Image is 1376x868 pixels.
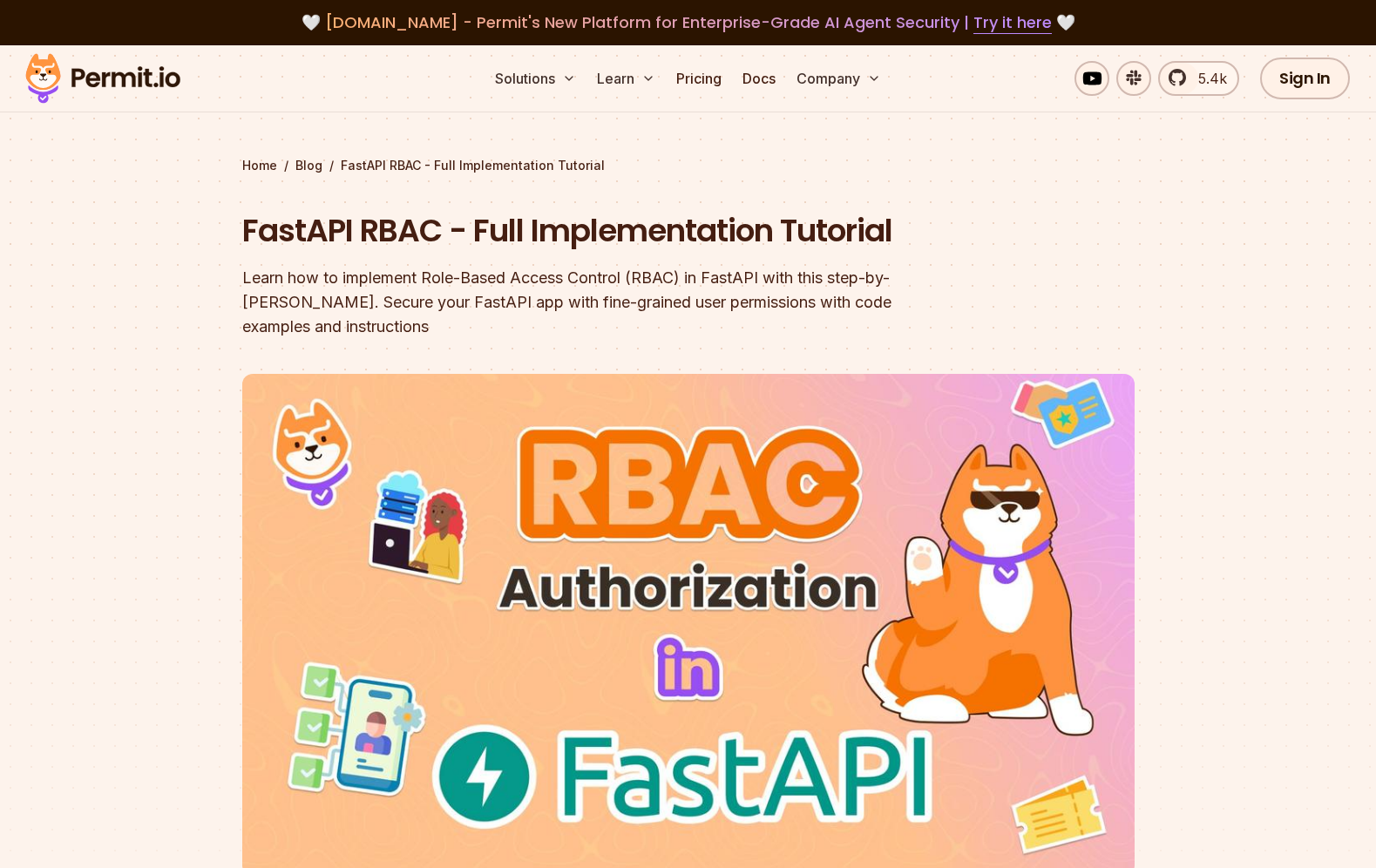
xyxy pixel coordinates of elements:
[669,61,729,96] a: Pricing
[242,266,912,339] div: Learn how to implement Role-Based Access Control (RBAC) in FastAPI with this step-by-[PERSON_NAME...
[1158,61,1239,96] a: 5.4k
[1188,68,1227,89] span: 5.4k
[295,157,322,174] a: Blog
[325,11,1052,33] span: [DOMAIN_NAME] - Permit's New Platform for Enterprise-Grade AI Agent Security |
[1260,58,1350,99] a: Sign In
[242,209,912,253] h1: FastAPI RBAC - Full Implementation Tutorial
[790,61,888,96] button: Company
[488,61,583,96] button: Solutions
[242,157,277,174] a: Home
[17,49,188,108] img: Permit logo
[973,11,1052,34] a: Try it here
[735,61,783,96] a: Docs
[590,61,662,96] button: Learn
[242,157,1135,174] div: / /
[42,10,1334,35] div: 🤍 🤍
